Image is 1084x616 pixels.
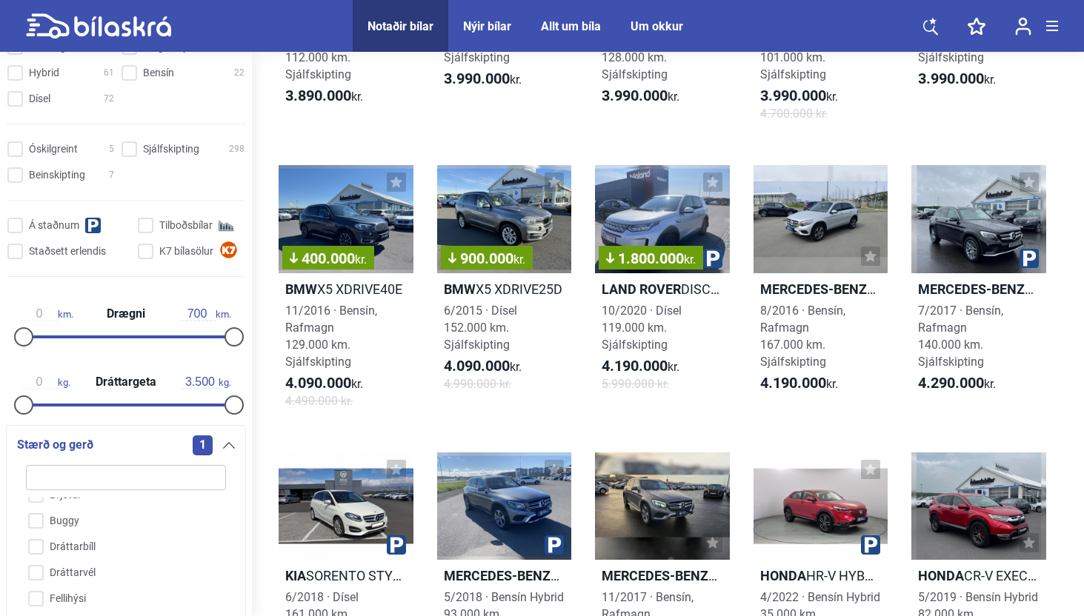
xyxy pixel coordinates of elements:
span: Beinskipting [29,167,85,183]
b: Honda [918,568,964,583]
span: kr. [684,252,696,267]
b: 4.090.000 [285,374,351,392]
span: 7/2017 · Bensín, Rafmagn 140.000 km. Sjálfskipting [918,304,1003,369]
span: Bensín [143,65,174,81]
img: parking.png [1020,249,1039,268]
b: Mercedes-Benz [444,568,559,583]
a: 900.000kr.BMWX5 XDRIVE25D6/2015 · Dísel152.000 km. Sjálfskipting4.090.000kr.4.990.000 kr. [437,165,572,422]
span: kr. [602,87,679,105]
span: Stærð og gerð [17,435,93,455]
span: 1 [193,435,213,455]
span: Drægni [103,308,149,320]
span: kg. [21,375,70,389]
span: km. [21,307,73,321]
h2: GLC 350 E 4MATIC [911,281,1046,298]
span: kr. [918,375,996,392]
b: BMW [285,281,317,297]
span: 4.700.000 kr. [760,105,828,122]
span: Hybrid [29,65,59,81]
a: 1.800.000kr.Land RoverDISCOVERY SPORT S10/2020 · Dísel119.000 km. Sjálfskipting4.190.000kr.5.990.... [595,165,730,422]
span: kr. [285,375,363,392]
b: 4.190.000 [602,357,668,375]
span: 5.990.000 kr. [602,375,669,392]
b: Land Rover [602,281,681,297]
span: 4.990.000 kr. [444,375,511,392]
span: kr. [444,358,522,375]
span: 900.000 [448,251,525,266]
span: kr. [513,252,525,267]
img: parking.png [703,249,722,268]
span: 10/2020 · Dísel 119.000 km. Sjálfskipting [602,304,682,352]
span: Sjálfskipting [143,141,199,157]
span: 298 [229,141,245,157]
b: Mercedes-Benz [918,281,1034,297]
span: kr. [760,375,838,392]
a: 400.000kr.BMWX5 XDRIVE40E11/2016 · Bensín, Rafmagn129.000 km. Sjálfskipting4.090.000kr.4.490.000 kr. [279,165,413,422]
span: kr. [355,252,367,267]
b: BMW [444,281,476,297]
span: kg. [182,375,231,389]
span: Staðsett erlendis [29,244,106,259]
b: Kia [285,568,306,583]
b: 3.990.000 [444,70,510,87]
span: 61 [104,65,114,81]
a: Nýir bílar [463,19,511,33]
h2: GLC 350 E 4MATIC [437,567,572,584]
h2: GLC 350 E 4MATIC [595,567,730,584]
span: Dráttargeta [92,376,160,388]
span: 7 [109,167,114,183]
h2: X5 XDRIVE25D [437,281,572,298]
img: parking.png [387,535,406,555]
b: Honda [760,568,806,583]
h2: SORENTO STYLE [279,567,413,584]
a: Um okkur [631,19,683,33]
span: kr. [602,358,679,375]
h2: X5 XDRIVE40E [279,281,413,298]
b: Mercedes-Benz [602,568,717,583]
a: Mercedes-BenzGLC 350 E 4MATIC8/2016 · Bensín, Rafmagn167.000 km. Sjálfskipting4.190.000kr. [754,165,888,422]
b: 4.190.000 [760,374,826,392]
span: 72 [104,91,114,107]
b: 3.990.000 [760,87,826,104]
span: kr. [444,70,522,88]
b: 4.090.000 [444,357,510,375]
b: Mercedes-Benz [760,281,876,297]
span: 11/2016 · Bensín, Rafmagn 129.000 km. Sjálfskipting [285,304,377,369]
span: 6/2015 · Dísel 152.000 km. Sjálfskipting [444,304,517,352]
img: parking.png [545,535,564,555]
span: km. [179,307,231,321]
b: 3.990.000 [602,87,668,104]
a: Allt um bíla [541,19,601,33]
h2: CR-V EXECUTIVE HYBRID [911,567,1046,584]
span: 22 [234,65,245,81]
h2: DISCOVERY SPORT S [595,281,730,298]
span: 4.490.000 kr. [285,392,353,409]
span: 8/2016 · Bensín, Rafmagn 167.000 km. Sjálfskipting [760,304,845,369]
h2: HR-V HYBRID ADVANCE [754,567,888,584]
span: 400.000 [290,251,367,266]
span: Dísel [29,91,50,107]
span: kr. [760,87,838,105]
a: Notaðir bílar [368,19,433,33]
span: K7 bílasölur [159,244,213,259]
h2: GLC 350 E 4MATIC [754,281,888,298]
span: Tilboðsbílar [159,218,213,233]
img: parking.png [861,535,880,555]
b: 3.990.000 [918,70,984,87]
b: 4.290.000 [918,374,984,392]
span: kr. [918,70,996,88]
span: 5 [109,141,114,157]
b: 3.890.000 [285,87,351,104]
a: Mercedes-BenzGLC 350 E 4MATIC7/2017 · Bensín, Rafmagn140.000 km. Sjálfskipting4.290.000kr. [911,165,1046,422]
img: user-login.svg [1015,17,1031,36]
span: Á staðnum [29,218,79,233]
span: Óskilgreint [29,141,78,157]
span: kr. [285,87,363,105]
span: 1.800.000 [606,251,696,266]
